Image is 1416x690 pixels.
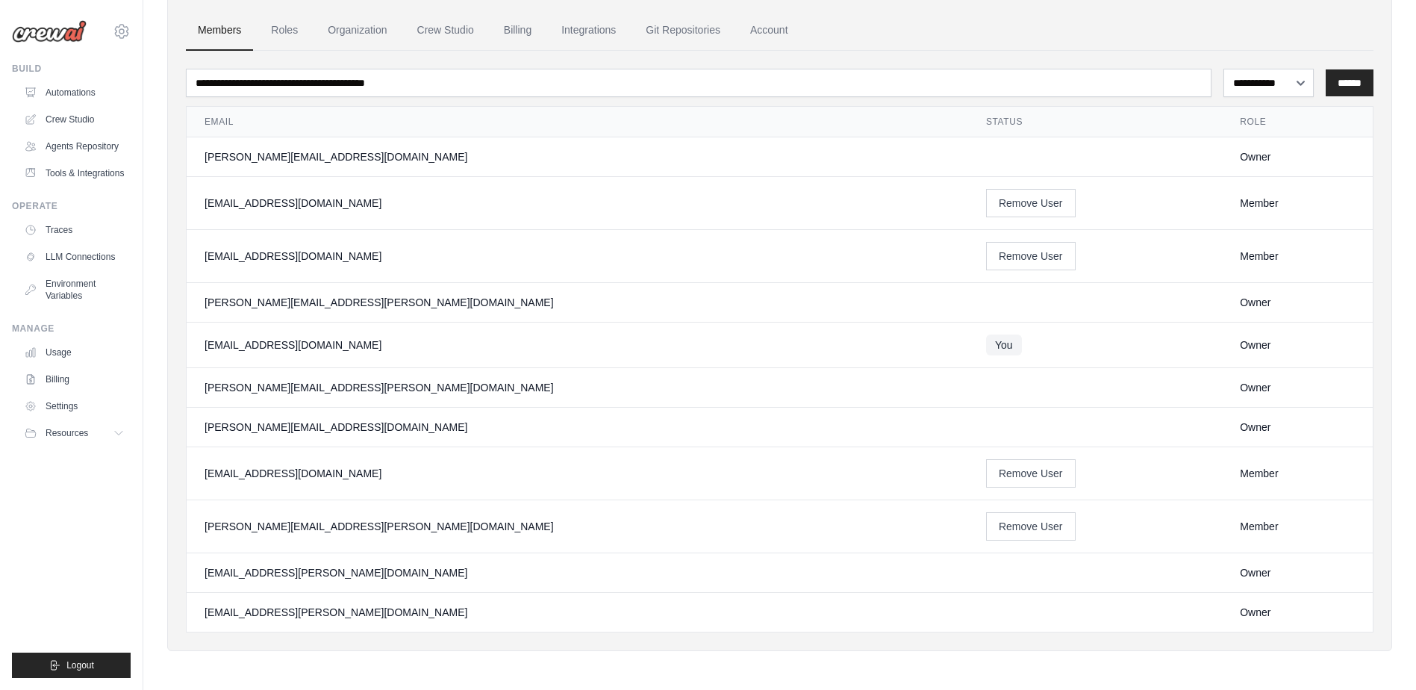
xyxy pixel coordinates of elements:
[12,20,87,43] img: Logo
[259,10,310,51] a: Roles
[18,394,131,418] a: Settings
[205,380,950,395] div: [PERSON_NAME][EMAIL_ADDRESS][PERSON_NAME][DOMAIN_NAME]
[18,108,131,131] a: Crew Studio
[12,200,131,212] div: Operate
[18,367,131,391] a: Billing
[205,196,950,211] div: [EMAIL_ADDRESS][DOMAIN_NAME]
[1240,519,1355,534] div: Member
[12,323,131,335] div: Manage
[1240,196,1355,211] div: Member
[187,107,968,137] th: Email
[1240,338,1355,352] div: Owner
[316,10,399,51] a: Organization
[205,519,950,534] div: [PERSON_NAME][EMAIL_ADDRESS][PERSON_NAME][DOMAIN_NAME]
[1240,149,1355,164] div: Owner
[1240,380,1355,395] div: Owner
[1240,466,1355,481] div: Member
[46,427,88,439] span: Resources
[18,81,131,105] a: Automations
[205,605,950,620] div: [EMAIL_ADDRESS][PERSON_NAME][DOMAIN_NAME]
[18,272,131,308] a: Environment Variables
[1240,295,1355,310] div: Owner
[1240,605,1355,620] div: Owner
[18,134,131,158] a: Agents Repository
[1222,107,1373,137] th: Role
[968,107,1222,137] th: Status
[986,189,1076,217] button: Remove User
[18,218,131,242] a: Traces
[205,420,950,435] div: [PERSON_NAME][EMAIL_ADDRESS][DOMAIN_NAME]
[986,335,1022,355] span: You
[986,459,1076,488] button: Remove User
[1240,565,1355,580] div: Owner
[12,63,131,75] div: Build
[18,245,131,269] a: LLM Connections
[186,10,253,51] a: Members
[492,10,543,51] a: Billing
[12,653,131,678] button: Logout
[18,161,131,185] a: Tools & Integrations
[205,149,950,164] div: [PERSON_NAME][EMAIL_ADDRESS][DOMAIN_NAME]
[738,10,800,51] a: Account
[205,565,950,580] div: [EMAIL_ADDRESS][PERSON_NAME][DOMAIN_NAME]
[205,338,950,352] div: [EMAIL_ADDRESS][DOMAIN_NAME]
[986,512,1076,541] button: Remove User
[1240,420,1355,435] div: Owner
[1240,249,1355,264] div: Member
[986,242,1076,270] button: Remove User
[18,341,131,364] a: Usage
[66,659,94,671] span: Logout
[549,10,628,51] a: Integrations
[18,421,131,445] button: Resources
[205,466,950,481] div: [EMAIL_ADDRESS][DOMAIN_NAME]
[634,10,732,51] a: Git Repositories
[205,295,950,310] div: [PERSON_NAME][EMAIL_ADDRESS][PERSON_NAME][DOMAIN_NAME]
[405,10,486,51] a: Crew Studio
[205,249,950,264] div: [EMAIL_ADDRESS][DOMAIN_NAME]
